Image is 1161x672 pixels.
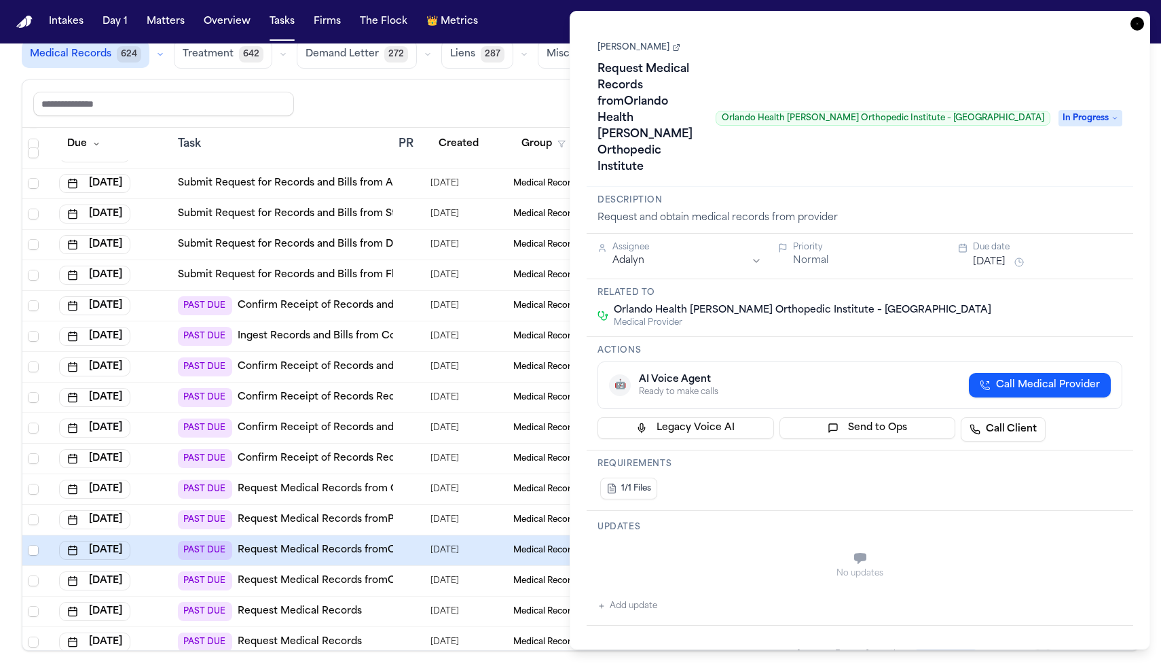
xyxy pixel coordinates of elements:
[178,357,232,376] span: PAST DUE
[597,522,1122,533] h3: Updates
[264,10,300,34] button: Tasks
[59,419,130,438] button: [DATE]
[178,480,232,499] span: PAST DUE
[178,449,232,468] span: PAST DUE
[973,255,1006,269] button: [DATE]
[430,571,459,590] span: 8/21/2025, 9:44:08 AM
[183,48,234,61] span: Treatment
[513,423,580,434] span: Medical Records
[384,46,408,63] span: 272
[597,211,1122,225] div: Request and obtain medical records from provider
[621,483,651,494] span: 1/1 Files
[59,449,130,468] button: [DATE]
[174,40,272,69] button: Treatment642
[178,419,232,438] span: PAST DUE
[430,388,459,407] span: 9/22/2025, 3:21:43 PM
[513,484,580,495] span: Medical Records
[513,637,580,648] span: Medical Records
[28,514,39,525] span: Select row
[238,391,711,404] a: Confirm Receipt of Records Request with Orlando Health Orthopedic and Sports Medicine Group
[59,296,130,315] button: [DATE]
[238,482,684,496] a: Request Medical Records from Orlando Health Physician Associates – [GEOGRAPHIC_DATA]
[238,360,610,374] a: Confirm Receipt of Records and Bills Request with BioReference Health, LLC
[597,598,657,614] button: Add update
[178,510,232,529] span: PAST DUE
[430,357,459,376] span: 9/23/2025, 6:53:52 AM
[306,48,379,61] span: Demand Letter
[996,378,1100,392] span: Call Medical Provider
[308,10,346,34] button: Firms
[141,10,190,34] button: Matters
[43,10,89,34] a: Intakes
[1011,254,1027,270] button: Snooze task
[513,331,580,342] span: Medical Records
[28,331,39,342] span: Select row
[592,58,710,178] h1: Request Medical Records fromOrlando Health [PERSON_NAME] Orthopedic Institute
[238,330,578,343] a: Ingest Records and Bills from Comprehensive Family Medical Practice
[59,327,130,346] button: [DATE]
[178,296,232,315] span: PAST DUE
[614,304,991,317] span: Orlando Health [PERSON_NAME] Orthopedic Institute – [GEOGRAPHIC_DATA]
[59,388,130,407] button: [DATE]
[450,48,475,61] span: Liens
[513,453,580,464] span: Medical Records
[59,480,130,499] button: [DATE]
[238,421,593,435] a: Confirm Receipt of Records and Bills Request with [GEOGRAPHIC_DATA]
[969,373,1111,397] button: Call Medical Provider
[238,605,362,618] a: Request Medical Records
[22,41,149,68] button: Medical Records624
[28,300,39,311] span: Select row
[238,452,550,465] a: Confirm Receipt of Records Request with [GEOGRAPHIC_DATA]
[793,242,942,253] div: Priority
[513,392,580,403] span: Medical Records
[421,10,483,34] button: crownMetrics
[600,478,657,499] button: 1/1 Files
[973,242,1122,253] div: Due date
[597,568,1122,579] div: No updates
[538,40,652,69] button: Miscellaneous155
[178,602,232,621] span: PAST DUE
[238,544,648,557] a: Request Medical Records fromOrlando Health [PERSON_NAME] Orthopedic Institute
[28,637,39,648] span: Select row
[354,10,413,34] a: The Flock
[597,345,1122,356] h3: Actions
[513,514,580,525] span: Medical Records
[779,417,956,439] button: Send to Ops
[297,40,417,69] button: Demand Letter272
[597,195,1122,206] h3: Description
[513,361,580,372] span: Medical Records
[28,361,39,372] span: Select row
[178,327,232,346] span: PAST DUE
[1058,110,1122,126] span: In Progress
[59,571,130,590] button: [DATE]
[639,387,718,397] div: Ready to make calls
[430,633,459,652] span: 8/26/2025, 8:58:22 AM
[198,10,256,34] a: Overview
[28,484,39,495] span: Select row
[441,40,513,69] button: Liens287
[178,541,232,560] span: PAST DUE
[430,480,459,499] span: 7/30/2025, 6:39:57 AM
[513,606,580,617] span: Medical Records
[716,111,1050,126] span: Orlando Health [PERSON_NAME] Orthopedic Institute – [GEOGRAPHIC_DATA]
[30,48,111,61] span: Medical Records
[597,287,1122,298] h3: Related to
[597,459,1122,470] h3: Requirements
[16,16,33,29] a: Home
[28,423,39,434] span: Select row
[430,327,459,346] span: 9/23/2025, 6:58:44 AM
[28,606,39,617] span: Select row
[28,545,39,556] span: Select row
[547,48,616,61] span: Miscellaneous
[513,576,580,586] span: Medical Records
[178,388,232,407] span: PAST DUE
[59,357,130,376] button: [DATE]
[59,633,130,652] button: [DATE]
[97,10,133,34] button: Day 1
[28,576,39,586] span: Select row
[639,373,718,387] div: AI Voice Agent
